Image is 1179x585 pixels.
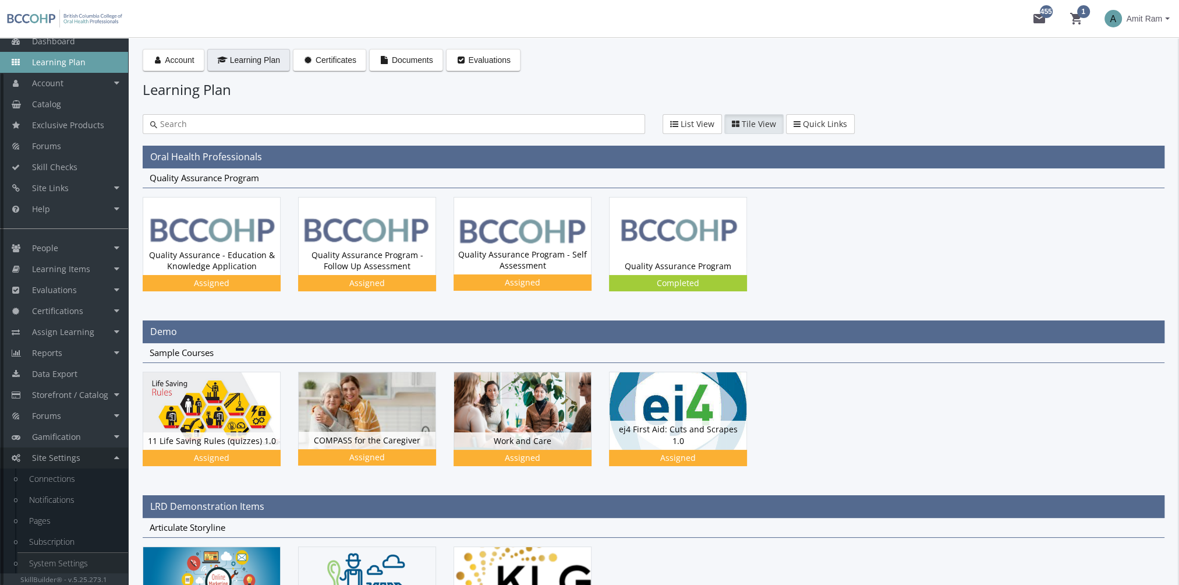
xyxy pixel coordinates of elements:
span: Oral Health Professionals [150,150,262,163]
div: Assigned [456,452,589,464]
div: COMPASS for the Caregiver [298,372,454,483]
button: Evaluations [446,49,521,71]
span: Site Settings [32,452,80,463]
span: Storefront / Catalog [32,389,108,400]
span: Quick Links [803,118,847,129]
small: SkillBuilder® - v.5.25.273.1 [21,575,108,584]
span: Certificates [316,55,356,65]
span: Help [32,203,50,214]
button: Certificates [293,49,366,71]
span: Assign Learning [32,326,94,337]
i: Account [153,56,163,64]
span: Gamification [32,431,81,442]
input: Search [157,118,638,130]
span: Documents [392,55,433,65]
span: Exclusive Products [32,119,104,131]
div: ej4 First Aid: Cuts and Scrapes 1.0 [609,372,764,483]
div: Quality Assurance Program [610,258,746,275]
span: Account [32,77,63,89]
span: Quality Assurance Program [150,172,259,184]
span: Demo [150,325,177,338]
div: Assigned [456,277,589,288]
div: Quality Assurance - Education & Knowledge Application [143,197,298,309]
span: Site Links [32,182,69,193]
div: Quality Assurance Program - Follow Up Assessment [299,246,436,275]
div: Completed [611,277,745,289]
span: Skill Checks [32,161,77,172]
span: Amit Ram [1127,8,1162,29]
div: Assigned [145,452,278,464]
i: Certificates [303,56,313,64]
span: Dashboard [32,36,75,47]
div: Assigned [300,452,434,463]
div: Quality Assurance Program - Self Assessment [454,246,591,274]
span: Learning Plan [230,55,280,65]
span: Evaluations [469,55,511,65]
span: Tile View [742,118,776,129]
div: Quality Assurance Program - Self Assessment [454,197,609,308]
span: LRD Demonstration Items [150,500,264,513]
span: Articulate Storyline [150,521,225,533]
h1: Learning Plan [143,80,1164,100]
span: Data Export [32,368,77,379]
span: People [32,242,58,253]
div: Work and Care [454,432,591,450]
div: Quality Assurance Program [609,197,764,308]
div: Assigned [300,277,434,289]
span: Certifications [32,305,83,316]
div: Quality Assurance Program - Follow Up Assessment [298,197,454,309]
a: System Settings [17,553,128,574]
button: Documents [369,49,443,71]
button: Learning Plan [207,49,290,71]
span: Learning Items [32,263,90,274]
mat-icon: shopping_cart [1070,12,1084,26]
div: 11 Life Saving Rules (quizzes) 1.0 [143,432,280,450]
i: Evaluations [456,56,466,64]
span: Forums [32,410,61,421]
span: Catalog [32,98,61,110]
span: A [1104,10,1122,27]
span: Sample Courses [150,347,214,358]
i: Documents [379,56,390,64]
span: List View [681,118,714,129]
div: ej4 First Aid: Cuts and Scrapes 1.0 [610,421,746,449]
a: Notifications [17,489,128,510]
div: Quality Assurance - Education & Knowledge Application [143,246,280,275]
a: Pages [17,510,128,531]
a: Subscription [17,531,128,552]
a: Connections [17,468,128,489]
div: 11 Life Saving Rules (quizzes) 1.0 [143,372,298,483]
span: Reports [32,347,62,358]
div: Assigned [611,452,745,464]
button: Account [143,49,204,71]
mat-icon: mail [1032,12,1046,26]
span: Forums [32,140,61,151]
div: COMPASS for the Caregiver [299,432,436,449]
div: Assigned [145,277,278,289]
span: Learning Plan [32,57,86,68]
span: Evaluations [32,284,77,295]
i: Learning Plan [217,56,228,64]
div: Work and Care [454,372,609,483]
span: Account [165,55,194,65]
